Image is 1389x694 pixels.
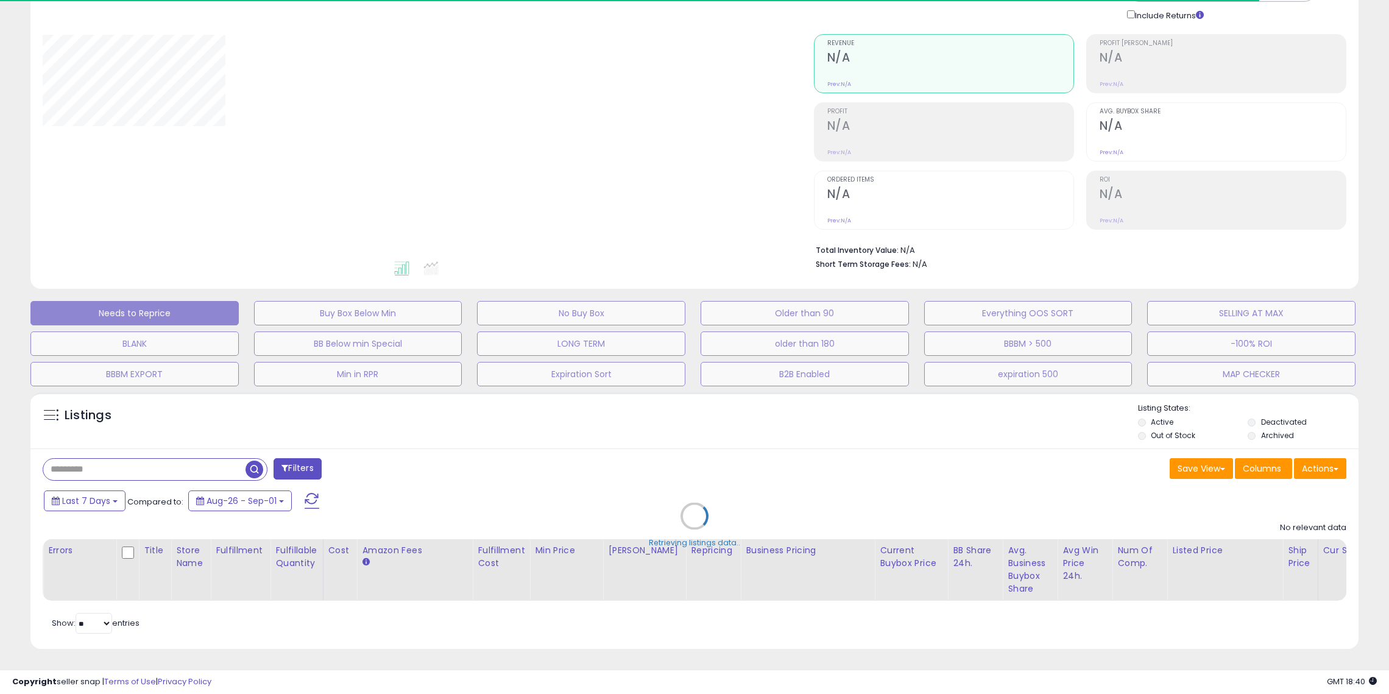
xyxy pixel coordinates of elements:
button: Older than 90 [701,301,909,325]
h2: N/A [1100,119,1346,135]
span: Ordered Items [827,177,1073,183]
span: Profit [PERSON_NAME] [1100,40,1346,47]
small: Prev: N/A [1100,217,1123,224]
li: N/A [816,242,1337,257]
button: BB Below min Special [254,331,462,356]
button: B2B Enabled [701,362,909,386]
button: older than 180 [701,331,909,356]
small: Prev: N/A [1100,80,1123,88]
a: Privacy Policy [158,676,211,687]
h2: N/A [1100,51,1346,67]
small: Prev: N/A [1100,149,1123,156]
small: Prev: N/A [827,149,851,156]
span: ROI [1100,177,1346,183]
h2: N/A [827,187,1073,204]
button: MAP CHECKER [1147,362,1355,386]
button: No Buy Box [477,301,685,325]
span: Revenue [827,40,1073,47]
b: Short Term Storage Fees: [816,259,911,269]
h2: N/A [827,51,1073,67]
div: Include Returns [1118,8,1218,22]
h2: N/A [1100,187,1346,204]
button: LONG TERM [477,331,685,356]
button: expiration 500 [924,362,1133,386]
button: Everything OOS SORT [924,301,1133,325]
button: Needs to Reprice [30,301,239,325]
button: BBBM EXPORT [30,362,239,386]
span: Avg. Buybox Share [1100,108,1346,115]
span: N/A [913,258,927,270]
div: Retrieving listings data.. [649,537,740,548]
b: Total Inventory Value: [816,245,899,255]
button: Expiration Sort [477,362,685,386]
strong: Copyright [12,676,57,687]
h2: N/A [827,119,1073,135]
small: Prev: N/A [827,217,851,224]
button: BBBM > 500 [924,331,1133,356]
a: Terms of Use [104,676,156,687]
small: Prev: N/A [827,80,851,88]
span: Profit [827,108,1073,115]
button: BLANK [30,331,239,356]
div: seller snap | | [12,676,211,688]
button: -100% ROI [1147,331,1355,356]
button: Buy Box Below Min [254,301,462,325]
button: Min in RPR [254,362,462,386]
span: 2025-09-9 18:40 GMT [1327,676,1377,687]
button: SELLING AT MAX [1147,301,1355,325]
